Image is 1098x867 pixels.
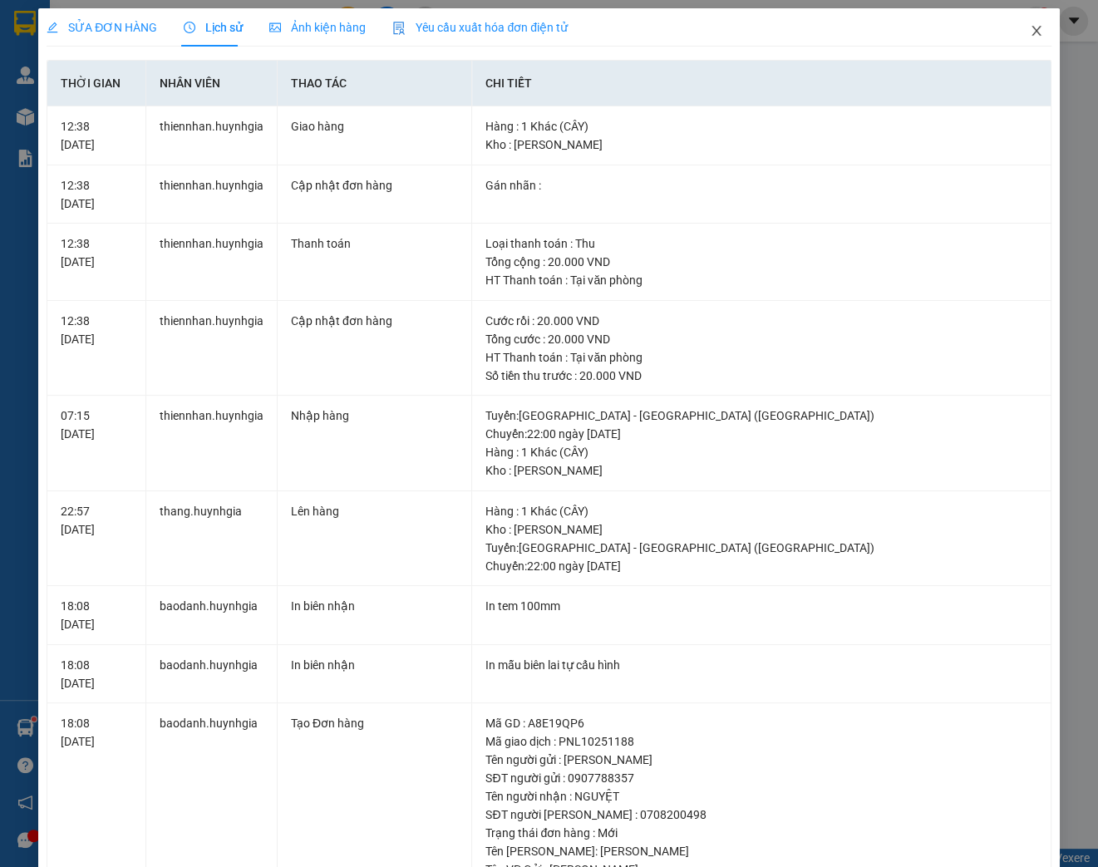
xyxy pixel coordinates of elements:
[278,61,472,106] th: Thao tác
[61,656,132,692] div: 18:08 [DATE]
[146,396,278,491] td: thiennhan.huynhgia
[184,22,195,33] span: clock-circle
[184,21,243,34] span: Lịch sử
[472,61,1051,106] th: Chi tiết
[485,271,1036,289] div: HT Thanh toán : Tại văn phòng
[485,312,1036,330] div: Cước rồi : 20.000 VND
[485,135,1036,154] div: Kho : [PERSON_NAME]
[291,117,458,135] div: Giao hàng
[485,367,1036,385] div: Số tiền thu trước : 20.000 VND
[269,21,366,34] span: Ảnh kiện hàng
[61,714,132,751] div: 18:08 [DATE]
[485,597,1036,615] div: In tem 100mm
[485,461,1036,480] div: Kho : [PERSON_NAME]
[485,330,1036,348] div: Tổng cước : 20.000 VND
[146,61,278,106] th: Nhân viên
[146,491,278,587] td: thang.huynhgia
[61,234,132,271] div: 12:38 [DATE]
[269,22,281,33] span: picture
[61,406,132,443] div: 07:15 [DATE]
[146,645,278,704] td: baodanh.huynhgia
[485,234,1036,253] div: Loại thanh toán : Thu
[1030,24,1043,37] span: close
[485,805,1036,824] div: SĐT người [PERSON_NAME] : 0708200498
[47,21,157,34] span: SỬA ĐƠN HÀNG
[146,586,278,645] td: baodanh.huynhgia
[392,21,568,34] span: Yêu cầu xuất hóa đơn điện tử
[61,597,132,633] div: 18:08 [DATE]
[485,769,1036,787] div: SĐT người gửi : 0907788357
[146,301,278,397] td: thiennhan.huynhgia
[291,176,458,195] div: Cập nhật đơn hàng
[485,406,1036,443] div: Tuyến : [GEOGRAPHIC_DATA] - [GEOGRAPHIC_DATA] ([GEOGRAPHIC_DATA]) Chuyến: 22:00 ngày [DATE]
[61,502,132,539] div: 22:57 [DATE]
[291,234,458,253] div: Thanh toán
[485,539,1036,575] div: Tuyến : [GEOGRAPHIC_DATA] - [GEOGRAPHIC_DATA] ([GEOGRAPHIC_DATA]) Chuyến: 22:00 ngày [DATE]
[146,165,278,224] td: thiennhan.huynhgia
[485,824,1036,842] div: Trạng thái đơn hàng : Mới
[485,253,1036,271] div: Tổng cộng : 20.000 VND
[291,714,458,732] div: Tạo Đơn hàng
[291,406,458,425] div: Nhập hàng
[485,176,1036,195] div: Gán nhãn :
[61,176,132,213] div: 12:38 [DATE]
[485,732,1036,751] div: Mã giao dịch : PNL10251188
[485,751,1036,769] div: Tên người gửi : [PERSON_NAME]
[485,520,1036,539] div: Kho : [PERSON_NAME]
[485,714,1036,732] div: Mã GD : A8E19QP6
[291,502,458,520] div: Lên hàng
[485,348,1036,367] div: HT Thanh toán : Tại văn phòng
[485,117,1036,135] div: Hàng : 1 Khác (CÂY)
[392,22,406,35] img: icon
[47,61,146,106] th: Thời gian
[291,597,458,615] div: In biên nhận
[61,117,132,154] div: 12:38 [DATE]
[485,443,1036,461] div: Hàng : 1 Khác (CÂY)
[47,22,58,33] span: edit
[485,502,1036,520] div: Hàng : 1 Khác (CÂY)
[485,787,1036,805] div: Tên người nhận : NGUYỆT
[485,656,1036,674] div: In mẫu biên lai tự cấu hình
[485,842,1036,860] div: Tên [PERSON_NAME]: [PERSON_NAME]
[291,312,458,330] div: Cập nhật đơn hàng
[1013,8,1060,55] button: Close
[146,106,278,165] td: thiennhan.huynhgia
[61,312,132,348] div: 12:38 [DATE]
[146,224,278,301] td: thiennhan.huynhgia
[291,656,458,674] div: In biên nhận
